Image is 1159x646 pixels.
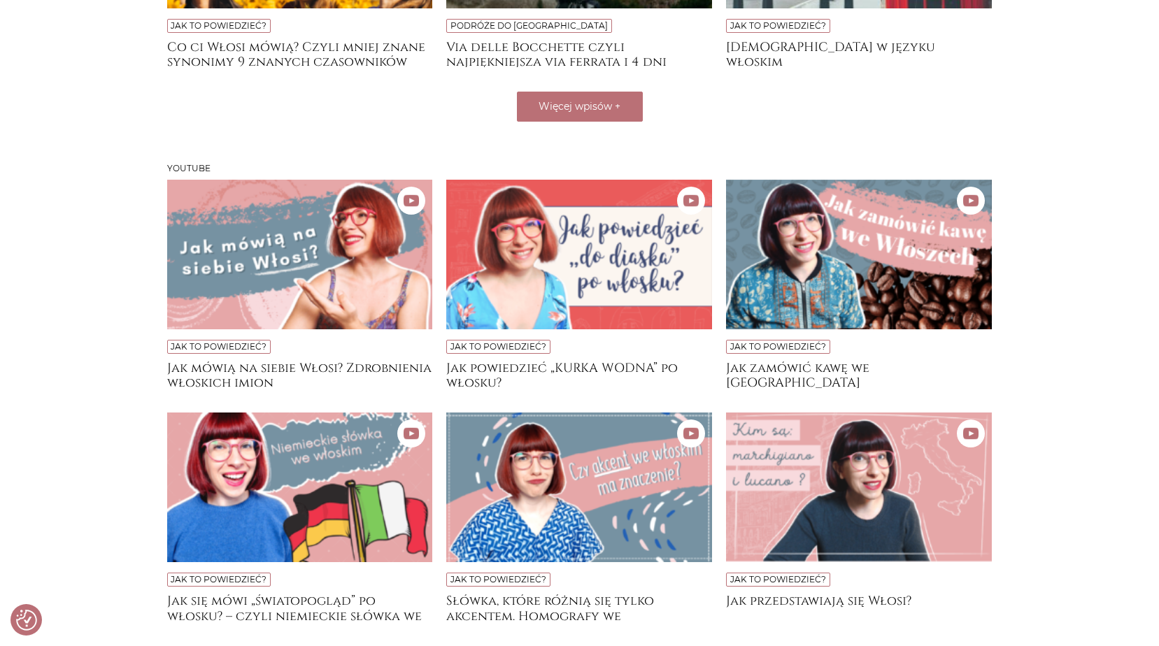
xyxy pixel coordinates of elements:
a: Jak to powiedzieć? [171,341,266,352]
a: Jak powiedzieć „KURKA WODNA” po włosku? [446,361,712,389]
a: Jak to powiedzieć? [730,574,826,584]
a: Jak to powiedzieć? [450,574,546,584]
a: Jak się mówi „światopogląd” po włosku? – czyli niemieckie słówka we włoskim [167,594,433,622]
h3: Youtube [167,164,993,173]
button: Preferencje co do zgód [16,610,37,631]
a: [DEMOGRAPHIC_DATA] w języku włoskim [726,40,992,68]
a: Jak to powiedzieć? [730,20,826,31]
a: Jak to powiedzieć? [450,341,546,352]
a: Jak zamówić kawę we [GEOGRAPHIC_DATA] [726,361,992,389]
span: + [615,100,620,113]
a: Słówka, które różnią się tylko akcentem. Homografy we [DEMOGRAPHIC_DATA] [446,594,712,622]
a: Jak mówią na siebie Włosi? Zdrobnienia włoskich imion [167,361,433,389]
a: Jak to powiedzieć? [171,20,266,31]
a: Co ci Włosi mówią? Czyli mniej znane synonimy 9 znanych czasowników [167,40,433,68]
span: Więcej wpisów [539,100,612,113]
a: Jak to powiedzieć? [171,574,266,584]
button: Więcej wpisów + [517,92,643,122]
a: Jak to powiedzieć? [730,341,826,352]
a: Via delle Bocchette czyli najpiękniejsza via ferrata i 4 dni trekkingu w [GEOGRAPHIC_DATA] [446,40,712,68]
a: Jak przedstawiają się Włosi? [726,594,992,622]
a: Podróże do [GEOGRAPHIC_DATA] [450,20,608,31]
img: Revisit consent button [16,610,37,631]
